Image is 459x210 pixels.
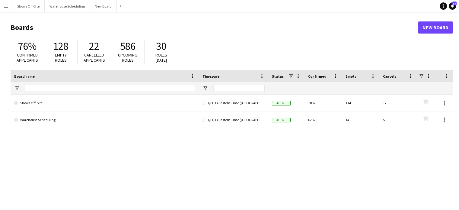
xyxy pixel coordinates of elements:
[342,95,379,111] div: 114
[14,95,195,111] a: Shows Off-Site
[308,74,327,79] span: Confirmed
[45,0,90,12] button: Warehouse Scheduling
[272,118,291,122] span: Active
[25,85,195,92] input: Board name Filter Input
[342,111,379,128] div: 14
[156,40,166,53] span: 30
[84,52,105,63] span: Cancelled applicants
[14,86,20,91] button: Open Filter Menu
[18,40,37,53] span: 76%
[449,2,456,10] a: 34
[304,95,342,111] div: 78%
[202,86,208,91] button: Open Filter Menu
[272,74,284,79] span: Status
[452,2,457,5] span: 34
[118,52,137,63] span: Upcoming roles
[155,52,167,63] span: Roles [DATE]
[202,74,219,79] span: Timezone
[379,111,417,128] div: 5
[89,40,99,53] span: 22
[304,111,342,128] div: 62%
[14,111,195,128] a: Warehouse Scheduling
[12,0,45,12] button: Shows Off-Site
[90,0,117,12] button: New Board
[418,21,453,34] a: New Board
[199,111,268,128] div: (EST/EDT) Eastern Time ([GEOGRAPHIC_DATA] & [GEOGRAPHIC_DATA])
[379,95,417,111] div: 17
[11,23,418,32] h1: Boards
[213,85,265,92] input: Timezone Filter Input
[199,95,268,111] div: (EST/EDT) Eastern Time ([GEOGRAPHIC_DATA] & [GEOGRAPHIC_DATA])
[55,52,67,63] span: Empty roles
[346,74,356,79] span: Empty
[383,74,396,79] span: Cancels
[14,74,35,79] span: Board name
[53,40,69,53] span: 128
[272,101,291,105] span: Active
[120,40,135,53] span: 586
[17,52,38,63] span: Confirmed applicants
